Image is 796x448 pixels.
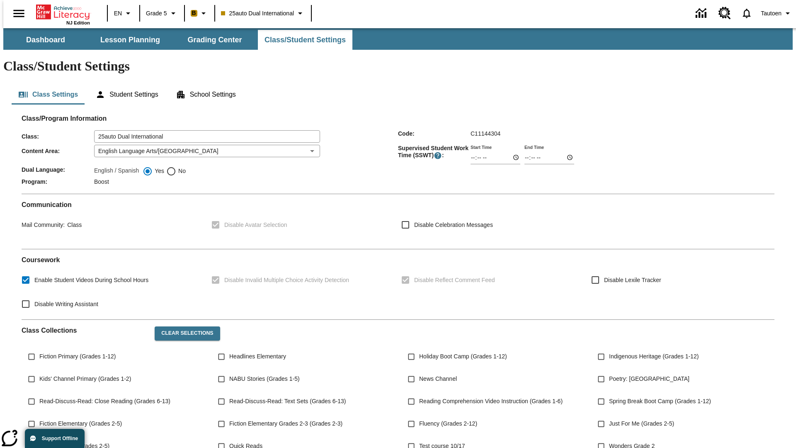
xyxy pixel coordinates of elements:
[22,123,774,187] div: Class/Program Information
[609,419,674,428] span: Just For Me (Grades 2-5)
[94,178,109,185] span: Boost
[229,397,346,406] span: Read-Discuss-Read: Text Sets (Grades 6-13)
[471,144,492,150] label: Start Time
[94,130,320,143] input: Class
[65,222,82,228] span: Class
[22,178,94,185] span: Program :
[110,6,137,21] button: Language: EN, Select a language
[3,58,793,74] h1: Class/Student Settings
[36,4,90,20] a: Home
[221,9,294,18] span: 25auto Dual International
[22,114,774,122] h2: Class/Program Information
[419,397,563,406] span: Reading Comprehension Video Instruction (Grades 1-6)
[609,397,711,406] span: Spring Break Boot Camp (Grades 1-12)
[713,2,736,24] a: Resource Center, Will open in new tab
[414,276,495,285] span: Disable Reflect Comment Feed
[100,35,160,45] span: Lesson Planning
[39,397,170,406] span: Read-Discuss-Read: Close Reading (Grades 6-13)
[39,352,116,361] span: Fiction Primary (Grades 1-12)
[66,20,90,25] span: NJ Edition
[39,419,122,428] span: Fiction Elementary (Grades 2-5)
[176,167,186,175] span: No
[258,30,352,50] button: Class/Student Settings
[42,436,78,441] span: Support Offline
[229,419,342,428] span: Fiction Elementary Grades 2-3 (Grades 2-3)
[609,352,699,361] span: Indigenous Heritage (Grades 1-12)
[12,85,85,105] button: Class Settings
[146,9,167,18] span: Grade 5
[94,145,320,157] div: English Language Arts/[GEOGRAPHIC_DATA]
[36,3,90,25] div: Home
[524,144,544,150] label: End Time
[736,2,757,24] a: Notifications
[169,85,243,105] button: School Settings
[26,35,65,45] span: Dashboard
[89,85,165,105] button: Student Settings
[89,30,172,50] button: Lesson Planning
[25,429,85,448] button: Support Offline
[224,221,287,229] span: Disable Avatar Selection
[22,148,94,154] span: Content Area :
[22,222,65,228] span: Mail Community :
[155,326,220,341] button: Clear Selections
[604,276,661,285] span: Disable Lexile Tracker
[187,6,212,21] button: Boost Class color is peach. Change class color
[414,221,493,229] span: Disable Celebration Messages
[153,167,164,175] span: Yes
[419,352,507,361] span: Holiday Boot Camp (Grades 1-12)
[419,375,457,383] span: News Channel
[22,326,148,334] h2: Class Collections
[94,166,139,176] label: English / Spanish
[757,6,796,21] button: Profile/Settings
[22,133,94,140] span: Class :
[22,256,774,264] h2: Course work
[3,30,353,50] div: SubNavbar
[22,201,774,209] h2: Communication
[192,8,196,18] span: B
[173,30,256,50] button: Grading Center
[187,35,242,45] span: Grading Center
[4,30,87,50] button: Dashboard
[398,145,471,160] span: Supervised Student Work Time (SSWT) :
[229,375,300,383] span: NABU Stories (Grades 1-5)
[22,166,94,173] span: Dual Language :
[34,276,148,285] span: Enable Student Videos During School Hours
[224,276,349,285] span: Disable Invalid Multiple Choice Activity Detection
[434,151,442,160] button: Supervised Student Work Time is the timeframe when students can take LevelSet and when lessons ar...
[471,130,500,137] span: C11144304
[218,6,308,21] button: Class: 25auto Dual International, Select your class
[34,300,98,309] span: Disable Writing Assistant
[691,2,713,25] a: Data Center
[398,130,471,137] span: Code :
[265,35,346,45] span: Class/Student Settings
[3,28,793,50] div: SubNavbar
[143,6,182,21] button: Grade: Grade 5, Select a grade
[609,375,689,383] span: Poetry: [GEOGRAPHIC_DATA]
[761,9,781,18] span: Tautoen
[419,419,477,428] span: Fluency (Grades 2-12)
[12,85,784,105] div: Class/Student Settings
[7,1,31,26] button: Open side menu
[22,256,774,313] div: Coursework
[114,9,122,18] span: EN
[22,201,774,242] div: Communication
[229,352,286,361] span: Headlines Elementary
[39,375,131,383] span: Kids' Channel Primary (Grades 1-2)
